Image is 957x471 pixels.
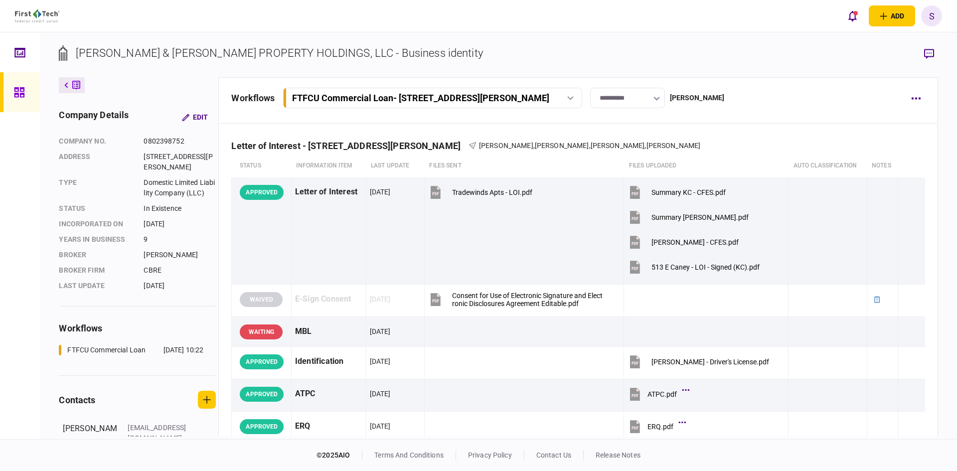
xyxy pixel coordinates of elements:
[163,345,204,355] div: [DATE] 10:22
[651,213,749,221] div: Summary KC - LOI.pdf
[240,324,283,339] div: WAITING
[291,155,366,177] th: Information item
[59,136,134,147] div: company no.
[867,155,898,177] th: notes
[596,451,640,459] a: release notes
[651,238,739,246] div: Cullum, Keith - CFES.pdf
[59,265,134,276] div: broker firm
[292,93,549,103] div: FTFCU Commercial Loan - [STREET_ADDRESS][PERSON_NAME]
[59,345,203,355] a: FTFCU Commercial Loan[DATE] 10:22
[628,383,687,405] button: ATPC.pdf
[468,451,512,459] a: privacy policy
[231,91,275,105] div: workflows
[370,389,391,399] div: [DATE]
[144,152,216,172] div: [STREET_ADDRESS][PERSON_NAME]
[535,142,589,150] span: [PERSON_NAME]
[452,292,603,308] div: Consent for Use of Electronic Signature and Electronic Disclosures Agreement Editable.pdf
[283,88,582,108] button: FTFCU Commercial Loan- [STREET_ADDRESS][PERSON_NAME]
[240,185,284,200] div: APPROVED
[533,142,535,150] span: ,
[589,142,591,150] span: ,
[59,250,134,260] div: Broker
[240,292,283,307] div: WAIVED
[59,281,134,291] div: last update
[144,265,216,276] div: CBRE
[452,188,532,196] div: Tradewinds Apts - LOI.pdf
[67,345,146,355] div: FTFCU Commercial Loan
[374,451,444,459] a: terms and conditions
[370,421,391,431] div: [DATE]
[59,108,129,126] div: company details
[144,177,216,198] div: Domestic Limited Liability Company (LLC)
[644,142,646,150] span: ,
[295,415,362,438] div: ERQ
[240,354,284,369] div: APPROVED
[144,203,216,214] div: In Existence
[317,450,362,461] div: © 2025 AIO
[59,152,134,172] div: address
[370,187,391,197] div: [DATE]
[646,142,701,150] span: [PERSON_NAME]
[479,142,533,150] span: [PERSON_NAME]
[59,177,134,198] div: Type
[842,5,863,26] button: open notifications list
[869,5,915,26] button: open adding identity options
[295,383,362,405] div: ATPC
[232,155,292,177] th: status
[59,234,134,245] div: years in business
[295,288,362,311] div: E-Sign Consent
[591,142,645,150] span: [PERSON_NAME]
[651,358,769,366] div: Cullum, Keith - Driver's License.pdf
[647,423,673,431] div: ERQ.pdf
[670,93,725,103] div: [PERSON_NAME]
[144,219,216,229] div: [DATE]
[628,256,760,278] button: 513 E Caney - LOI - Signed (KC).pdf
[647,390,677,398] div: ATPC.pdf
[536,451,571,459] a: contact us
[366,155,424,177] th: last update
[424,155,624,177] th: files sent
[428,181,532,203] button: Tradewinds Apts - LOI.pdf
[144,281,216,291] div: [DATE]
[624,155,789,177] th: Files uploaded
[428,288,603,311] button: Consent for Use of Electronic Signature and Electronic Disclosures Agreement Editable.pdf
[59,393,95,407] div: contacts
[240,419,284,434] div: APPROVED
[295,181,362,203] div: Letter of Interest
[15,9,59,22] img: client company logo
[295,320,362,343] div: MBL
[651,263,760,271] div: 513 E Caney - LOI - Signed (KC).pdf
[789,155,867,177] th: auto classification
[628,350,769,373] button: Cullum, Keith - Driver's License.pdf
[174,108,216,126] button: Edit
[921,5,942,26] button: S
[370,326,391,336] div: [DATE]
[144,234,216,245] div: 9
[628,415,683,438] button: ERQ.pdf
[144,250,216,260] div: [PERSON_NAME]
[240,387,284,402] div: APPROVED
[651,188,726,196] div: Summary KC - CFES.pdf
[628,181,726,203] button: Summary KC - CFES.pdf
[295,350,362,373] div: Identification
[59,203,134,214] div: status
[59,321,216,335] div: workflows
[370,294,391,304] div: [DATE]
[63,423,118,454] div: [PERSON_NAME]
[370,356,391,366] div: [DATE]
[628,206,749,228] button: Summary KC - LOI.pdf
[76,45,482,61] div: [PERSON_NAME] & [PERSON_NAME] PROPERTY HOLDINGS, LLC - Business identity
[128,423,192,444] div: [EMAIL_ADDRESS][DOMAIN_NAME]
[231,141,469,151] div: Letter of Interest - [STREET_ADDRESS][PERSON_NAME]
[628,231,739,253] button: Cullum, Keith - CFES.pdf
[59,219,134,229] div: incorporated on
[144,136,216,147] div: 0802398752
